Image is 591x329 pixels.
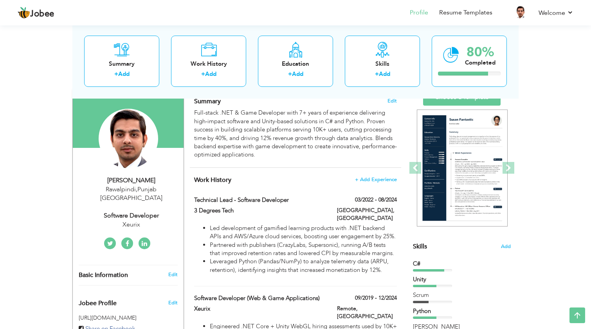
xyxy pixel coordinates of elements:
label: + [288,70,292,78]
div: Unity [413,275,511,284]
a: Profile [410,8,428,17]
label: [GEOGRAPHIC_DATA], [GEOGRAPHIC_DATA] [337,207,397,222]
span: Edit [168,299,178,306]
div: Education [264,59,327,68]
label: Xeurix [194,305,326,313]
a: Jobee [18,7,54,19]
label: 3 Degrees Tech [194,207,326,215]
a: Add [292,70,303,78]
label: + [375,70,379,78]
div: Xeurix [79,220,184,229]
label: Software Developer (Web & Game Applications) [194,294,326,302]
label: Technical Lead - Software Developer [194,196,326,204]
label: 09/2019 - 12/2024 [355,294,397,302]
label: 03/2022 - 08/2024 [355,196,397,204]
span: Work History [194,176,231,184]
a: Add [118,70,130,78]
span: Jobee Profile [79,300,117,307]
li: Leveraged Python (Pandas/NumPy) to analyze telemetry data (ARPU, retention), identifying insights... [210,257,397,274]
a: Add [205,70,216,78]
li: Led development of gamified learning products with .NET backend APIs and AWS/Azure cloud services... [210,224,397,241]
a: Resume Templates [439,8,492,17]
a: Edit [168,271,178,278]
h4: This helps to show the companies you have worked for. [194,176,397,184]
div: Rawalpindi Punjab [GEOGRAPHIC_DATA] [79,185,184,203]
span: + Add Experience [355,177,397,182]
img: jobee.io [18,7,30,19]
div: Scrum [413,291,511,299]
span: Edit [387,98,397,104]
label: Remote, [GEOGRAPHIC_DATA] [337,305,397,320]
span: Skills [413,242,427,251]
h4: Adding a summary is a quick and easy way to highlight your experience and interests. [194,97,397,105]
div: Skills [351,59,414,68]
span: Summary [194,97,221,106]
div: [PERSON_NAME] [79,176,184,185]
div: Python [413,307,511,315]
img: Mazhar Ali [99,109,158,168]
div: Software Developer [79,211,184,220]
a: Welcome [539,8,573,18]
span: , [136,185,137,194]
li: Partnered with publishers (CrazyLabs, Supersonic), running A/B tests that improved retention rate... [210,241,397,258]
div: C# [413,260,511,268]
img: Profile Img [514,6,527,18]
div: Enhance your career by creating a custom URL for your Jobee public profile. [73,291,184,311]
div: Completed [465,58,496,67]
div: 80% [465,45,496,58]
div: Full-stack .NET & Game Developer with 7+ years of experience delivering high-impact software and ... [194,109,397,159]
a: Add [379,70,390,78]
span: Add [501,243,511,250]
h5: [URL][DOMAIN_NAME] [79,315,178,321]
div: Summary [90,59,153,68]
label: + [114,70,118,78]
div: Work History [177,59,240,68]
span: Basic Information [79,272,128,279]
span: Jobee [30,10,54,18]
label: + [201,70,205,78]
